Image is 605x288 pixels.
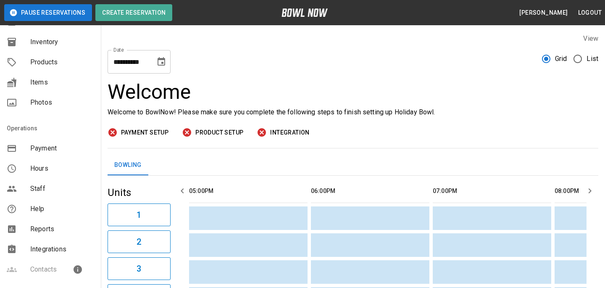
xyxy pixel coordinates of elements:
span: Hours [30,164,94,174]
button: [PERSON_NAME] [516,5,571,21]
span: Photos [30,98,94,108]
span: List [587,54,598,64]
span: Grid [555,54,567,64]
button: Bowling [108,155,148,175]
h6: 2 [137,235,141,248]
span: Integrations [30,244,94,254]
span: Payment Setup [121,127,168,138]
span: Product Setup [195,127,243,138]
button: 2 [108,230,171,253]
span: Staff [30,184,94,194]
span: Reports [30,224,94,234]
span: Help [30,204,94,214]
h3: Welcome [108,80,598,104]
h6: 3 [137,262,141,275]
span: Inventory [30,37,94,47]
button: Pause Reservations [4,4,92,21]
h6: 1 [137,208,141,222]
button: Choose date, selected date is Aug 14, 2025 [153,53,170,70]
div: inventory tabs [108,155,598,175]
label: View [583,34,598,42]
button: Logout [575,5,605,21]
h5: Units [108,186,171,199]
th: 07:00PM [433,179,551,203]
th: 05:00PM [189,179,308,203]
th: 06:00PM [311,179,429,203]
p: Welcome to BowlNow! Please make sure you complete the following steps to finish setting up Holida... [108,107,598,117]
span: Items [30,77,94,87]
span: Products [30,57,94,67]
button: 3 [108,257,171,280]
span: Integration [270,127,309,138]
img: logo [281,8,328,17]
button: 1 [108,203,171,226]
span: Payment [30,143,94,153]
button: Create Reservation [95,4,172,21]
